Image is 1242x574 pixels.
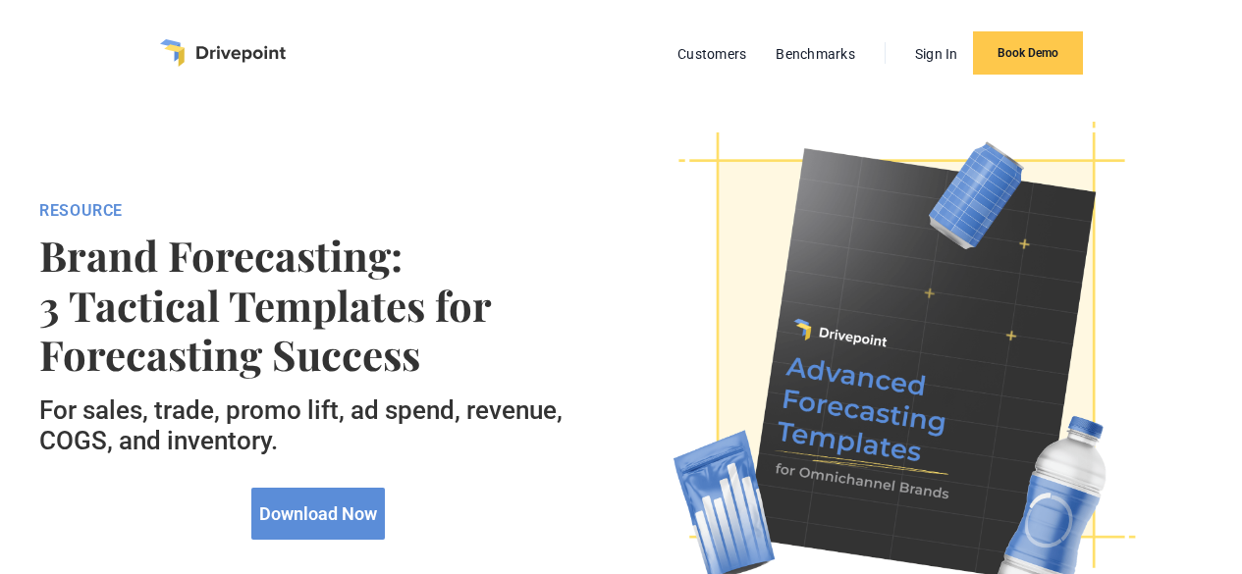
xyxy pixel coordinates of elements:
[766,41,865,67] a: Benchmarks
[39,201,597,221] div: RESOURCE
[160,39,286,67] a: home
[905,41,968,67] a: Sign In
[39,231,597,379] strong: Brand Forecasting: 3 Tactical Templates for Forecasting Success
[668,41,756,67] a: Customers
[973,31,1083,75] a: Book Demo
[39,395,597,456] h5: For sales, trade, promo lift, ad spend, revenue, COGS, and inventory.
[251,488,385,540] a: Download Now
